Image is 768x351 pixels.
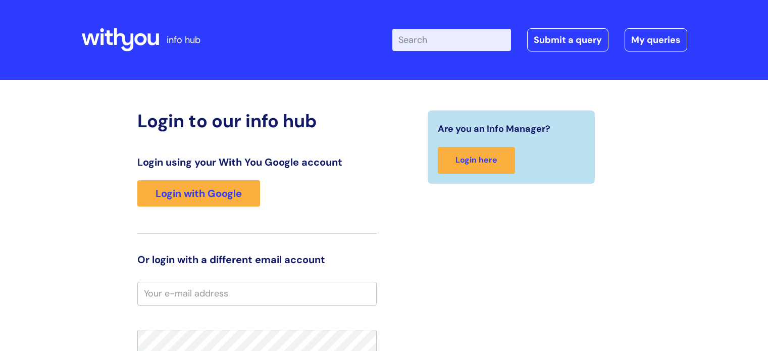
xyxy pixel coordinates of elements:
[137,110,377,132] h2: Login to our info hub
[527,28,608,52] a: Submit a query
[438,147,515,174] a: Login here
[137,254,377,266] h3: Or login with a different email account
[137,282,377,305] input: Your e-mail address
[392,29,511,51] input: Search
[137,156,377,168] h3: Login using your With You Google account
[438,121,550,137] span: Are you an Info Manager?
[167,32,200,48] p: info hub
[625,28,687,52] a: My queries
[137,180,260,207] a: Login with Google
